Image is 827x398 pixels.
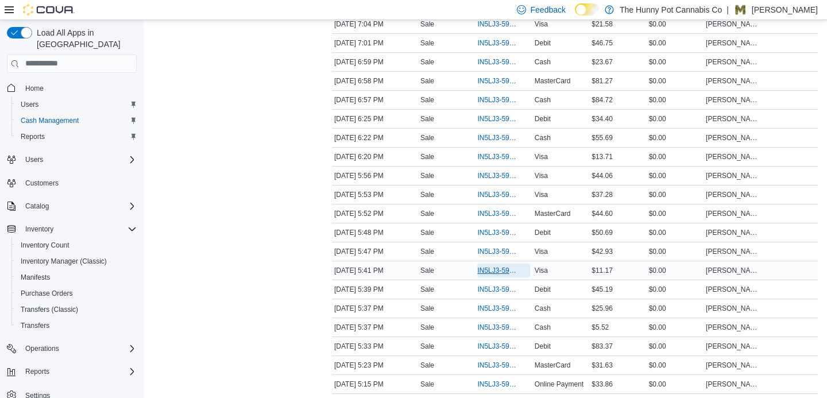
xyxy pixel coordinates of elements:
[535,304,551,313] span: Cash
[535,228,551,237] span: Debit
[477,190,518,199] span: IN5LJ3-5963015
[706,323,758,332] span: [PERSON_NAME]
[477,20,518,29] span: IN5LJ3-5963880
[25,179,59,188] span: Customers
[11,285,141,302] button: Purchase Orders
[477,207,530,221] button: IN5LJ3-5963008
[25,202,49,211] span: Catalog
[420,133,434,142] p: Sale
[420,209,434,218] p: Sale
[16,238,137,252] span: Inventory Count
[647,74,704,88] div: $0.00
[21,82,48,95] a: Home
[647,283,704,296] div: $0.00
[420,152,434,161] p: Sale
[477,304,518,313] span: IN5LJ3-5962800
[706,228,758,237] span: [PERSON_NAME]
[11,237,141,253] button: Inventory Count
[332,36,418,50] div: [DATE] 7:01 PM
[21,132,45,141] span: Reports
[535,171,548,180] span: Visa
[16,114,83,127] a: Cash Management
[592,190,613,199] span: $37.28
[477,55,530,69] button: IN5LJ3-5963816
[332,169,418,183] div: [DATE] 5:56 PM
[535,114,551,123] span: Debit
[647,226,704,239] div: $0.00
[647,339,704,353] div: $0.00
[592,247,613,256] span: $42.93
[21,116,79,125] span: Cash Management
[647,169,704,183] div: $0.00
[477,264,530,277] button: IN5LJ3-5962870
[25,344,59,353] span: Operations
[420,38,434,48] p: Sale
[647,207,704,221] div: $0.00
[647,358,704,372] div: $0.00
[647,17,704,31] div: $0.00
[21,342,137,356] span: Operations
[733,3,747,17] div: Mike Calouro
[21,257,107,266] span: Inventory Manager (Classic)
[420,95,434,105] p: Sale
[23,4,75,16] img: Cova
[11,318,141,334] button: Transfers
[535,38,551,48] span: Debit
[16,238,74,252] a: Inventory Count
[332,245,418,258] div: [DATE] 5:47 PM
[477,95,518,105] span: IN5LJ3-5963787
[16,98,43,111] a: Users
[535,76,571,86] span: MasterCard
[21,305,78,314] span: Transfers (Classic)
[477,36,530,50] button: IN5LJ3-5963852
[535,361,571,370] span: MasterCard
[647,188,704,202] div: $0.00
[21,321,49,330] span: Transfers
[535,20,548,29] span: Visa
[706,76,758,86] span: [PERSON_NAME]
[706,380,758,389] span: [PERSON_NAME]
[21,289,73,298] span: Purchase Orders
[21,81,137,95] span: Home
[420,247,434,256] p: Sale
[706,20,758,29] span: [PERSON_NAME]
[706,209,758,218] span: [PERSON_NAME]
[21,365,54,378] button: Reports
[706,247,758,256] span: [PERSON_NAME]
[21,176,137,190] span: Customers
[420,228,434,237] p: Sale
[477,93,530,107] button: IN5LJ3-5963787
[477,171,518,180] span: IN5LJ3-5963036
[11,302,141,318] button: Transfers (Classic)
[477,131,530,145] button: IN5LJ3-5963314
[706,190,758,199] span: [PERSON_NAME]
[16,271,137,284] span: Manifests
[535,190,548,199] span: Visa
[25,225,53,234] span: Inventory
[647,245,704,258] div: $0.00
[16,130,137,144] span: Reports
[420,171,434,180] p: Sale
[706,171,758,180] span: [PERSON_NAME]
[647,377,704,391] div: $0.00
[332,358,418,372] div: [DATE] 5:23 PM
[535,209,571,218] span: MasterCard
[16,319,54,333] a: Transfers
[21,241,69,250] span: Inventory Count
[535,95,551,105] span: Cash
[16,98,137,111] span: Users
[420,20,434,29] p: Sale
[2,341,141,357] button: Operations
[420,114,434,123] p: Sale
[592,57,613,67] span: $23.67
[332,93,418,107] div: [DATE] 6:57 PM
[592,20,613,29] span: $21.58
[16,271,55,284] a: Manifests
[706,304,758,313] span: [PERSON_NAME]
[21,222,137,236] span: Inventory
[21,199,137,213] span: Catalog
[11,129,141,145] button: Reports
[477,361,518,370] span: IN5LJ3-5962633
[477,245,530,258] button: IN5LJ3-5962960
[535,342,551,351] span: Debit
